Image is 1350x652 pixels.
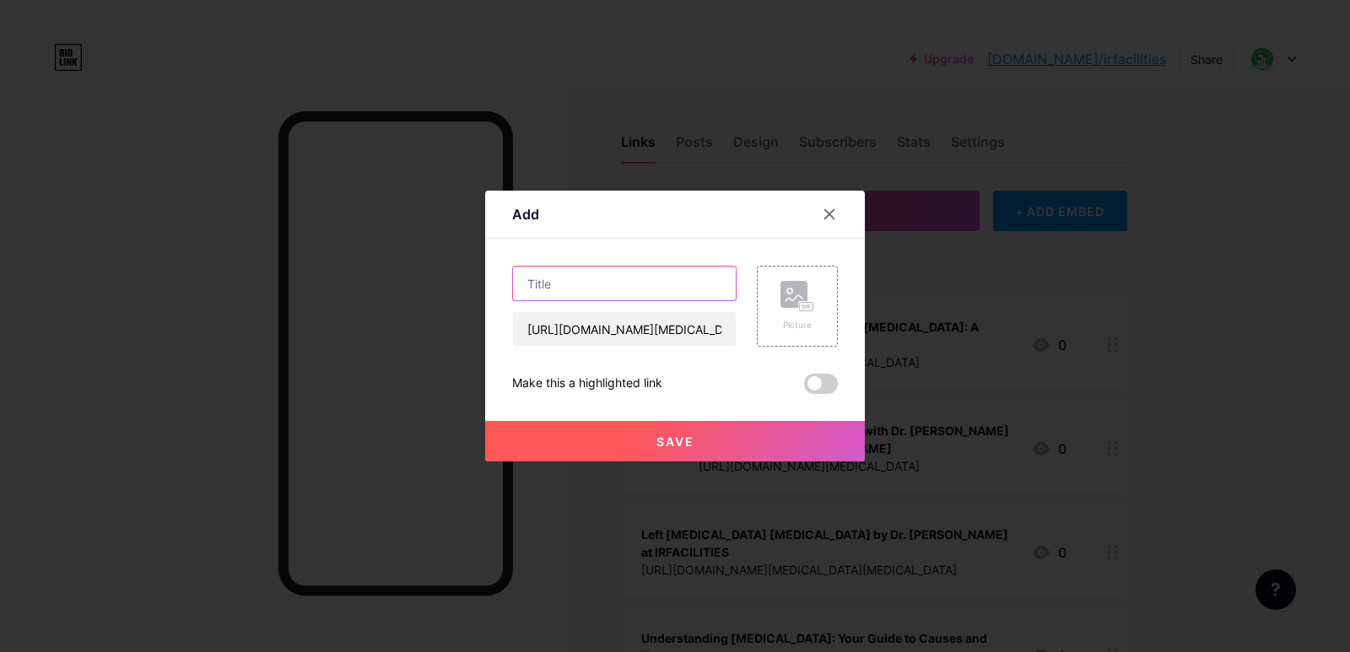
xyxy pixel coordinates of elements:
input: URL [513,312,736,346]
div: Add [512,204,539,224]
div: Make this a highlighted link [512,374,662,394]
input: Title [513,267,736,300]
button: Save [485,421,865,461]
div: Picture [780,319,814,331]
span: Save [656,434,694,449]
